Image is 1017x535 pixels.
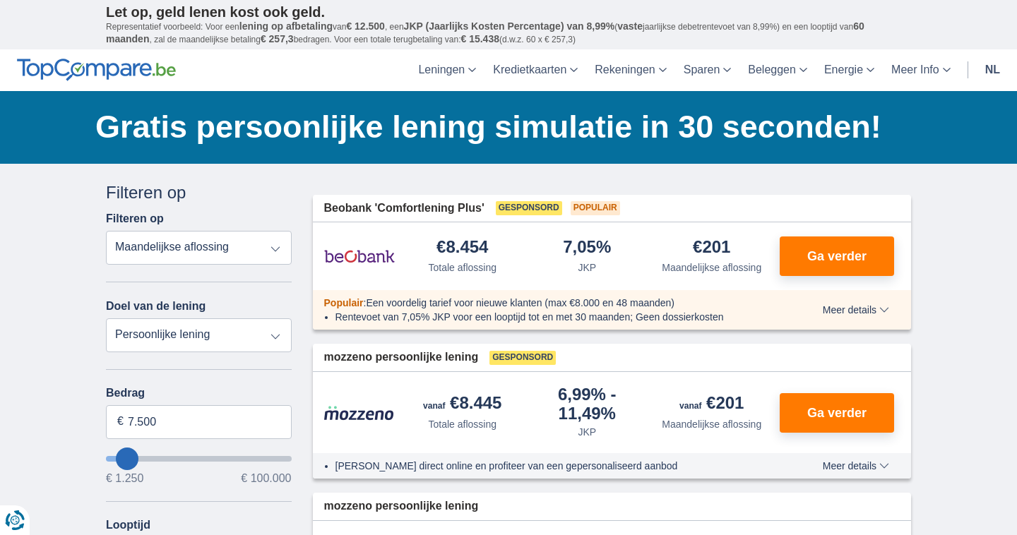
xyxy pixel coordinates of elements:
span: € 12.500 [346,20,385,32]
span: Meer details [823,461,889,471]
div: €201 [679,395,744,414]
span: Populair [324,297,364,308]
span: € 15.438 [460,33,499,44]
div: Maandelijkse aflossing [662,260,761,275]
span: JKP (Jaarlijks Kosten Percentage) van 8,99% [404,20,615,32]
a: Energie [816,49,883,91]
span: € [117,414,124,430]
span: mozzeno persoonlijke lening [324,349,479,366]
span: Ga verder [807,250,867,263]
span: mozzeno persoonlijke lening [324,498,479,515]
label: Filteren op [106,212,164,225]
span: Een voordelig tarief voor nieuwe klanten (max €8.000 en 48 maanden) [366,297,674,308]
span: Beobank 'Comfortlening Plus' [324,200,484,217]
div: €8.454 [436,239,488,258]
span: Populair [571,201,620,215]
span: € 100.000 [241,473,291,484]
div: €8.445 [423,395,501,414]
div: Maandelijkse aflossing [662,417,761,431]
button: Meer details [812,460,900,471]
a: Beleggen [739,49,816,91]
p: Let op, geld lenen kost ook geld. [106,4,911,20]
div: JKP [578,425,596,439]
input: wantToBorrow [106,456,292,462]
button: Meer details [812,304,900,315]
a: Kredietkaarten [484,49,586,91]
div: Totale aflossing [428,417,496,431]
span: lening op afbetaling [239,20,333,32]
span: Ga verder [807,407,867,419]
a: nl [977,49,1009,91]
div: Filteren op [106,181,292,205]
li: [PERSON_NAME] direct online en profiteer van een gepersonaliseerd aanbod [335,459,771,473]
img: TopCompare [17,59,176,81]
span: 60 maanden [106,20,864,44]
button: Ga verder [780,236,894,276]
span: Gesponsord [489,351,556,365]
a: Rekeningen [586,49,674,91]
div: 6,99% [530,386,644,422]
div: JKP [578,260,596,275]
label: Doel van de lening [106,300,206,313]
div: €201 [693,239,730,258]
label: Looptijd [106,519,150,531]
span: Gesponsord [496,201,562,215]
a: Sparen [675,49,740,91]
img: product.pl.alt Beobank [324,239,395,274]
span: Meer details [823,305,889,315]
a: Meer Info [883,49,959,91]
p: Representatief voorbeeld: Voor een van , een ( jaarlijkse debetrentevoet van 8,99%) en een loopti... [106,20,911,46]
h1: Gratis persoonlijke lening simulatie in 30 seconden! [95,105,911,149]
label: Bedrag [106,387,292,399]
span: € 257,3 [261,33,294,44]
span: € 1.250 [106,473,143,484]
img: product.pl.alt Mozzeno [324,405,395,421]
div: : [313,296,783,310]
li: Rentevoet van 7,05% JKP voor een looptijd tot en met 30 maanden; Geen dossierkosten [335,310,771,324]
button: Ga verder [780,393,894,433]
div: Totale aflossing [428,260,496,275]
a: Leningen [410,49,484,91]
div: 7,05% [563,239,611,258]
span: vaste [617,20,643,32]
